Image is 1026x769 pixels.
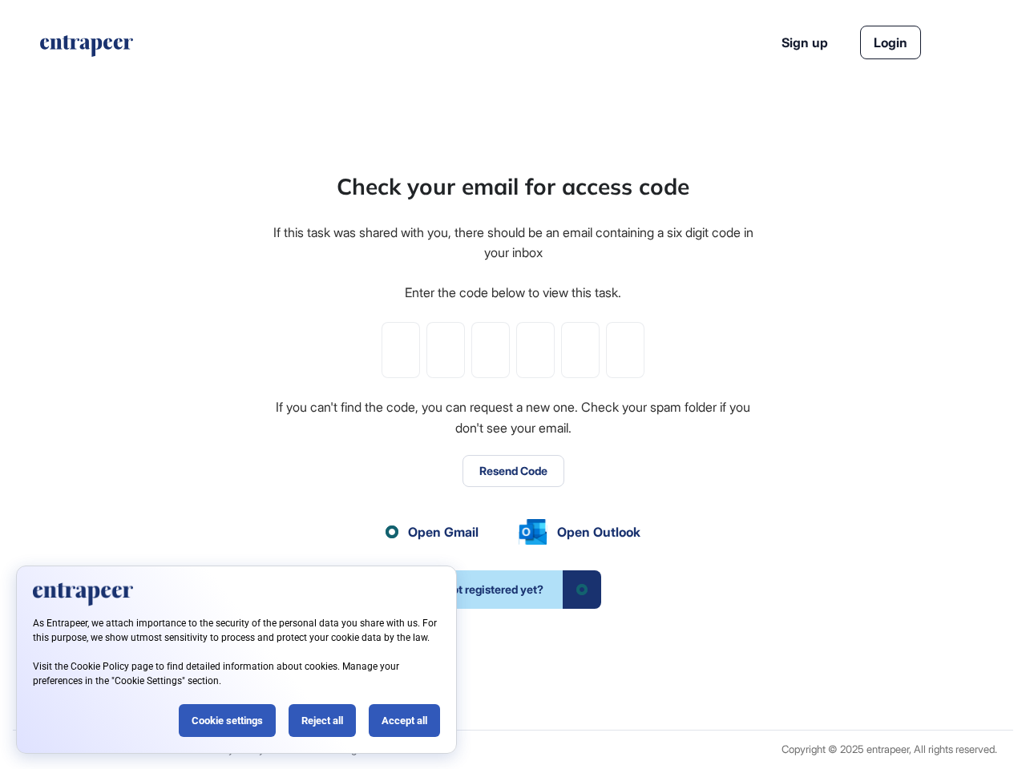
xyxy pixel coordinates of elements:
div: Copyright © 2025 entrapeer, All rights reserved. [782,743,997,755]
a: Sign up [782,33,828,52]
button: Resend Code [463,455,564,487]
a: Not registered yet? [425,570,601,609]
a: Open Outlook [519,519,640,545]
span: Open Outlook [557,522,640,542]
span: Not registered yet? [425,570,563,609]
div: Enter the code below to view this task. [405,283,621,304]
a: Open Gmail [386,522,479,542]
div: Check your email for access code [337,170,689,203]
a: Login [860,26,921,59]
a: entrapeer-logo [38,35,135,62]
div: If this task was shared with you, there should be an email containing a six digit code in your inbox [271,223,755,264]
span: Open Gmail [408,522,479,542]
div: If you can't find the code, you can request a new one. Check your spam folder if you don't see yo... [271,397,755,438]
